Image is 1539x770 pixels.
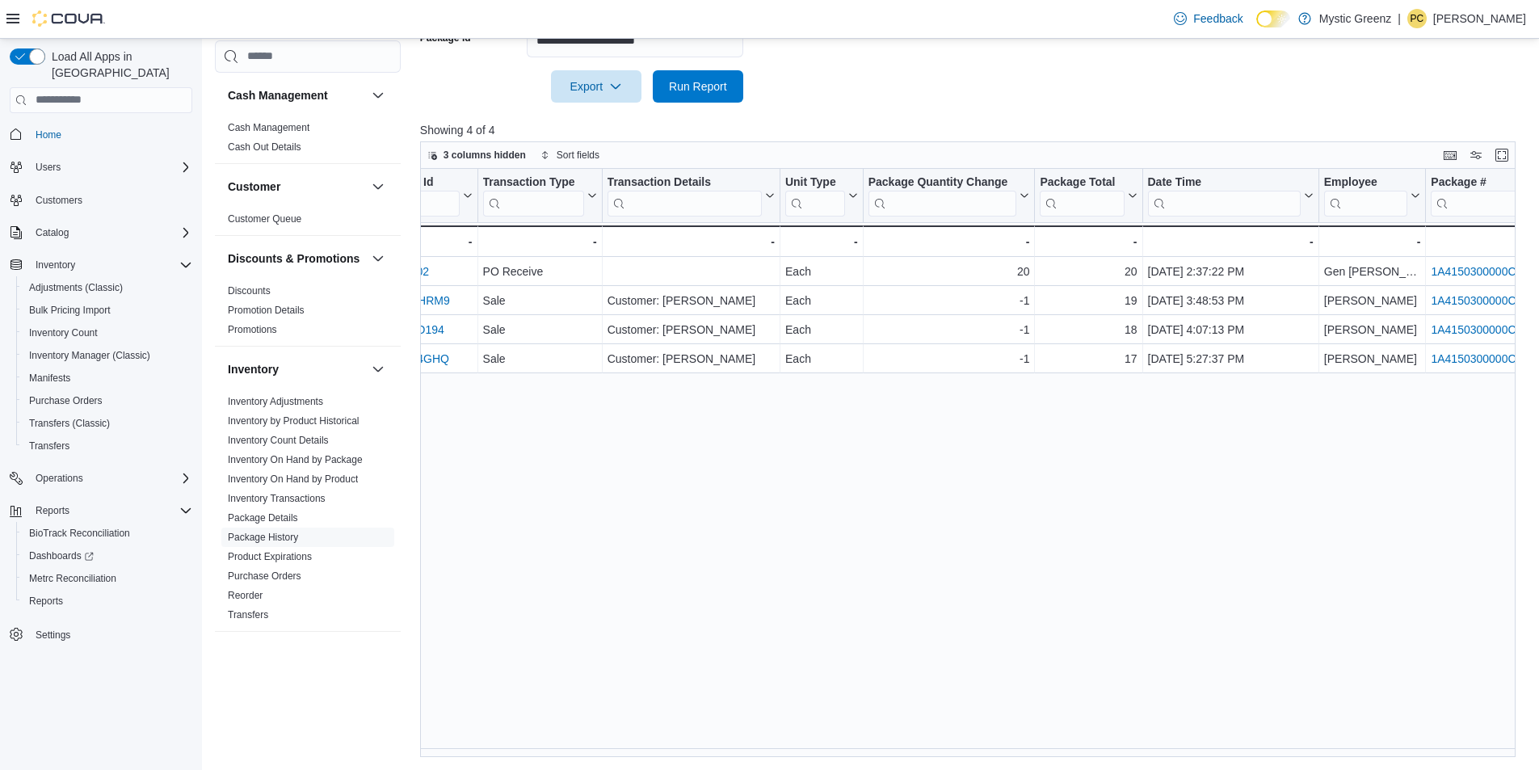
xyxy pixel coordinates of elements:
a: IND8AF-HR4GHQ [357,352,449,365]
span: Promotion Details [228,304,305,317]
span: PC [1411,9,1424,28]
span: BioTrack Reconciliation [29,527,130,540]
a: Customers [29,191,89,210]
button: Run Report [653,70,743,103]
button: Home [3,123,199,146]
span: Bulk Pricing Import [23,301,192,320]
a: Transfers [228,609,268,621]
a: Promotions [228,324,277,335]
a: Product Expirations [228,551,312,562]
h3: Cash Management [228,87,328,103]
a: Inventory Manager (Classic) [23,346,157,365]
button: Inventory [29,255,82,275]
button: BioTrack Reconciliation [16,522,199,545]
button: Cash Management [228,87,365,103]
button: Transaction Type [482,175,596,216]
button: Customers [3,188,199,212]
button: Reports [29,501,76,520]
button: Reports [16,590,199,612]
div: - [607,232,774,251]
a: Cash Management [228,122,309,133]
button: Users [3,156,199,179]
div: - [868,232,1030,251]
div: Unit Type [785,175,845,216]
button: Display options [1466,145,1486,165]
h3: Inventory [228,361,279,377]
h3: Loyalty [228,646,267,663]
div: - [356,232,472,251]
span: Dashboards [29,549,94,562]
div: - [1324,232,1421,251]
a: Settings [29,625,77,645]
button: Catalog [29,223,75,242]
button: Enter fullscreen [1492,145,1512,165]
div: -1 [868,291,1030,310]
h3: Customer [228,179,280,195]
span: Home [29,124,192,145]
div: Each [785,291,858,310]
a: Dashboards [23,546,100,566]
a: Inventory by Product Historical [228,415,360,427]
a: Adjustments (Classic) [23,278,129,297]
button: Purchase Orders [16,389,199,412]
button: Operations [29,469,90,488]
span: Promotions [228,323,277,336]
span: Export [561,70,632,103]
img: Cova [32,11,105,27]
button: Transfers [16,435,199,457]
span: Reports [29,595,63,608]
span: Settings [36,629,70,642]
button: Loyalty [368,645,388,664]
a: Inventory On Hand by Product [228,473,358,485]
button: Inventory [3,254,199,276]
span: Feedback [1193,11,1243,27]
div: Date Time [1147,175,1300,216]
div: [PERSON_NAME] [1324,291,1421,310]
a: Discounts [228,285,271,297]
div: Customer [215,209,401,235]
div: Transaction Type [482,175,583,190]
button: Transfers (Classic) [16,412,199,435]
button: Adjustments (Classic) [16,276,199,299]
div: - [482,232,596,251]
a: Metrc Reconciliation [23,569,123,588]
div: Transaction Details [607,175,761,216]
div: 17 [1040,349,1137,368]
span: Users [36,161,61,174]
span: Inventory Manager (Classic) [29,349,150,362]
input: Dark Mode [1256,11,1290,27]
div: 18 [1040,320,1137,339]
div: 19 [1040,291,1137,310]
button: Loyalty [228,646,365,663]
span: Settings [29,624,192,644]
a: IND8AF-HOHRM9 [357,294,450,307]
span: BioTrack Reconciliation [23,524,192,543]
span: Metrc Reconciliation [29,572,116,585]
span: Cash Management [228,121,309,134]
span: Customers [36,194,82,207]
a: Feedback [1167,2,1249,35]
button: Inventory Manager (Classic) [16,344,199,367]
div: [DATE] 4:07:13 PM [1147,320,1313,339]
span: Operations [29,469,192,488]
button: Date Time [1147,175,1313,216]
span: Transfers (Classic) [23,414,192,433]
span: Purchase Orders [29,394,103,407]
div: Unit Type [785,175,845,190]
div: Package Quantity Change [868,175,1017,190]
div: Gen [PERSON_NAME] [1324,262,1421,281]
span: Transfers [228,608,268,621]
a: Inventory On Hand by Package [228,454,363,465]
span: Operations [36,472,83,485]
a: Purchase Orders [23,391,109,410]
span: Product Expirations [228,550,312,563]
a: Inventory Adjustments [228,396,323,407]
span: Inventory On Hand by Product [228,473,358,486]
div: Employee [1324,175,1408,190]
span: Inventory [29,255,192,275]
span: Dashboards [23,546,192,566]
p: Mystic Greenz [1319,9,1391,28]
div: -1 [868,349,1030,368]
div: Transaction Type [482,175,583,216]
